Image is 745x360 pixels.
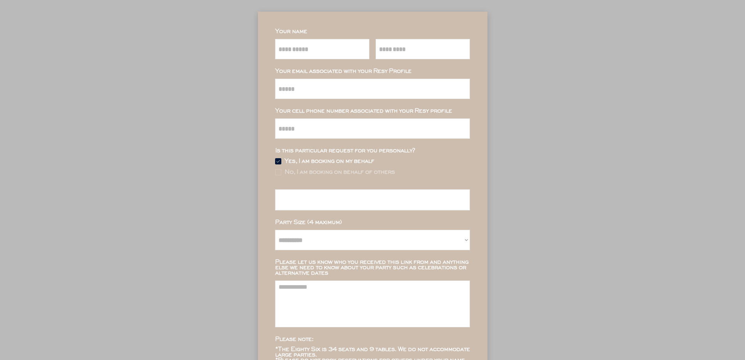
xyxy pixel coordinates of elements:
[275,169,281,175] img: Rectangle%20315%20%281%29.svg
[275,158,281,164] img: Group%2048096532.svg
[275,337,470,342] div: Please note:
[275,108,470,114] div: Your cell phone number associated with your Resy profile
[284,169,395,175] div: No, I am booking on behalf of others
[284,159,374,164] div: Yes, I am booking on my behalf
[275,220,470,225] div: Party Size (4 maximum)
[275,259,470,276] div: Please let us know who you received this link from and anything else we need to know about your p...
[275,69,470,74] div: Your email associated with your Resy Profile
[275,148,470,154] div: Is this particular request for you personally?
[275,29,470,34] div: Your name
